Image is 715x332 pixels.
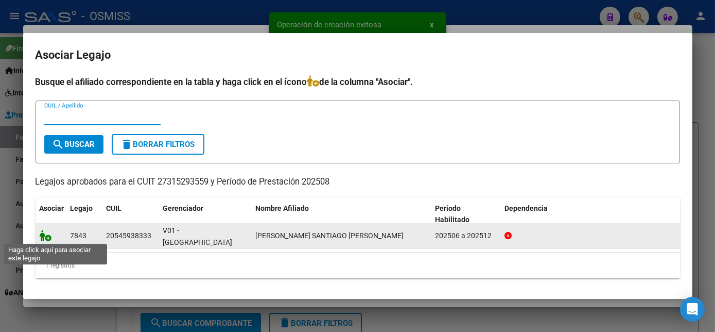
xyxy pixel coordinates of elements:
[102,197,159,231] datatable-header-cell: CUIL
[121,140,195,149] span: Borrar Filtros
[71,231,87,240] span: 7843
[431,197,500,231] datatable-header-cell: Periodo Habilitado
[36,253,680,278] div: 1 registros
[36,197,66,231] datatable-header-cell: Asociar
[36,75,680,89] h4: Busque el afiliado correspondiente en la tabla y haga click en el ícono de la columna "Asociar".
[36,45,680,65] h2: Asociar Legajo
[163,226,233,246] span: V01 - [GEOGRAPHIC_DATA]
[107,204,122,212] span: CUIL
[256,204,309,212] span: Nombre Afiliado
[435,230,496,242] div: 202506 a 202512
[500,197,680,231] datatable-header-cell: Dependencia
[36,176,680,189] p: Legajos aprobados para el CUIT 27315293559 y Período de Prestación 202508
[163,204,204,212] span: Gerenciador
[121,138,133,151] mat-icon: delete
[66,197,102,231] datatable-header-cell: Legajo
[40,204,64,212] span: Asociar
[252,197,431,231] datatable-header-cell: Nombre Afiliado
[680,297,705,322] div: Open Intercom Messenger
[44,135,103,154] button: Buscar
[112,134,204,155] button: Borrar Filtros
[435,204,469,224] span: Periodo Habilitado
[53,138,65,151] mat-icon: search
[504,204,548,212] span: Dependencia
[71,204,93,212] span: Legajo
[256,231,404,240] span: BENITEZ SANTIAGO NAHUEL
[107,230,152,242] div: 20545938333
[159,197,252,231] datatable-header-cell: Gerenciador
[53,140,95,149] span: Buscar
